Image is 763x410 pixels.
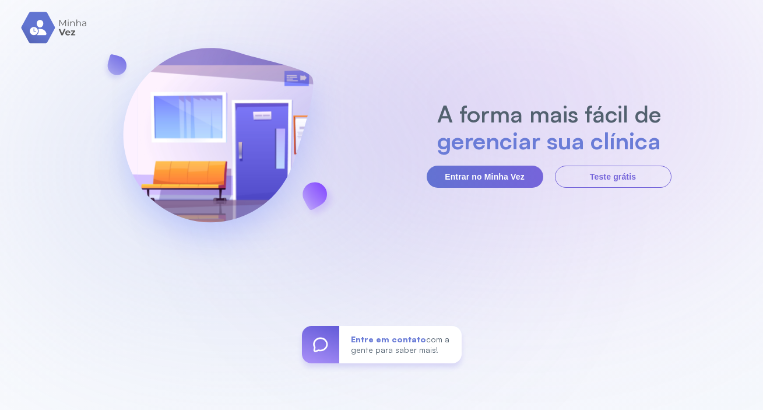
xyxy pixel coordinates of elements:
a: Entre em contatocom a gente para saber mais! [302,326,462,363]
div: com a gente para saber mais! [339,326,462,363]
span: Entre em contato [351,334,426,344]
button: Entrar no Minha Vez [427,166,543,188]
h2: gerenciar sua clínica [431,127,667,154]
img: logo.svg [21,12,88,44]
img: banner-login.svg [92,17,344,271]
button: Teste grátis [555,166,671,188]
h2: A forma mais fácil de [431,100,667,127]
